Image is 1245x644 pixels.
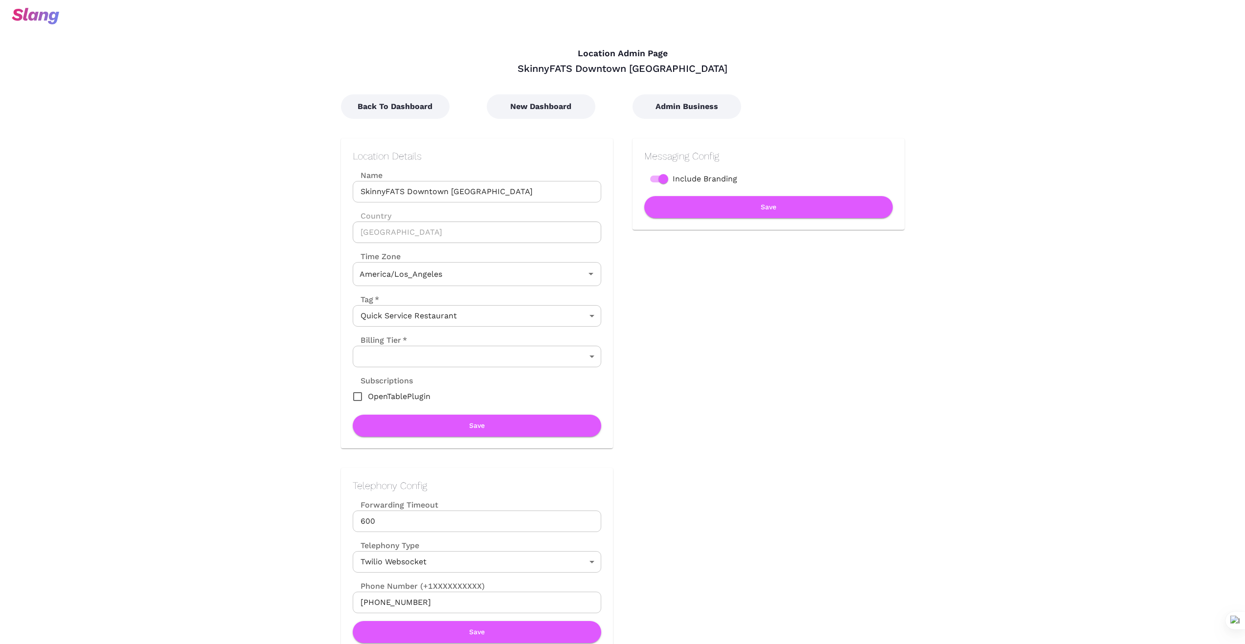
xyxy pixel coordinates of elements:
button: Save [353,415,601,437]
div: Quick Service Restaurant [353,305,601,327]
h2: Location Details [353,150,601,162]
button: New Dashboard [487,94,595,119]
button: Back To Dashboard [341,94,450,119]
label: Tag [353,294,379,305]
div: SkinnyFATS Downtown [GEOGRAPHIC_DATA] [341,62,905,75]
a: New Dashboard [487,102,595,111]
h2: Messaging Config [644,150,893,162]
span: Include Branding [673,173,737,185]
button: Admin Business [633,94,741,119]
label: Time Zone [353,251,601,262]
label: Telephony Type [353,540,419,551]
label: Name [353,170,601,181]
label: Phone Number (+1XXXXXXXXXX) [353,580,601,592]
label: Subscriptions [353,375,413,386]
button: Open [584,267,598,281]
h2: Telephony Config [353,480,601,491]
img: svg+xml;base64,PHN2ZyB3aWR0aD0iOTciIGhlaWdodD0iMzQiIHZpZXdCb3g9IjAgMCA5NyAzNCIgZmlsbD0ibm9uZSIgeG... [12,8,59,24]
div: Twilio Websocket [353,551,601,573]
button: Save [353,621,601,643]
h4: Location Admin Page [341,48,905,59]
a: Admin Business [633,102,741,111]
a: Back To Dashboard [341,102,450,111]
label: Country [353,210,601,222]
button: Save [644,196,893,218]
span: OpenTablePlugin [368,391,430,402]
label: Forwarding Timeout [353,499,601,511]
label: Billing Tier [353,334,407,346]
